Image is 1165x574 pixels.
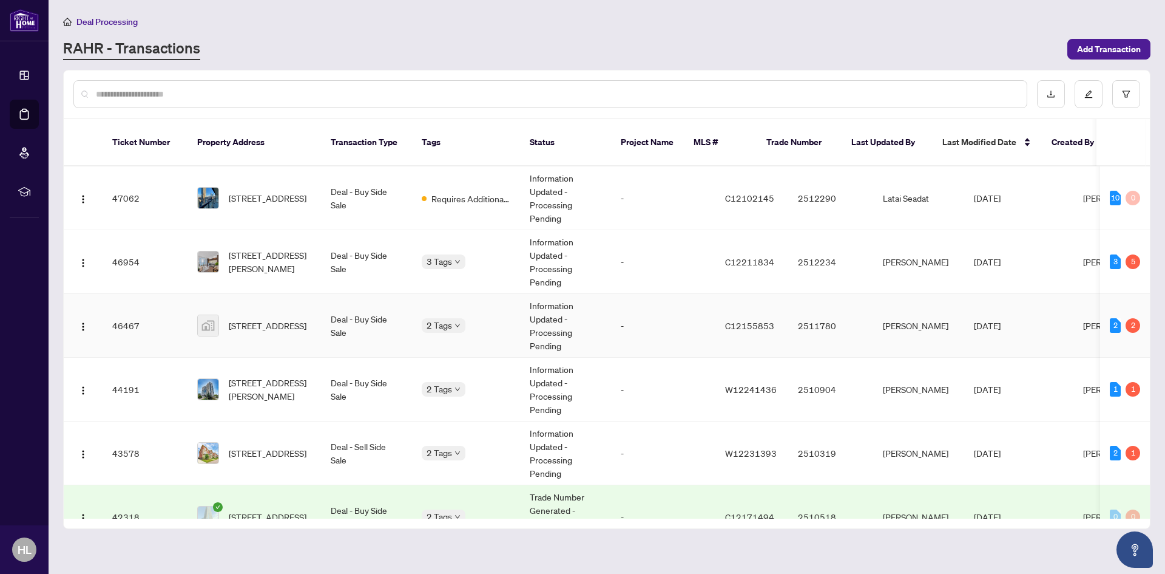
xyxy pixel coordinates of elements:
td: 2512234 [788,230,873,294]
td: - [611,358,715,422]
span: C12102145 [725,193,774,203]
span: W12231393 [725,448,777,459]
span: [STREET_ADDRESS] [229,510,306,524]
td: 42318 [103,485,187,549]
td: 44191 [103,358,187,422]
td: 2512290 [788,166,873,230]
span: check-circle [213,502,223,512]
span: down [454,450,461,456]
button: Add Transaction [1067,39,1150,60]
span: 2 Tags [427,446,452,460]
div: 2 [1126,318,1140,333]
td: Information Updated - Processing Pending [520,358,611,422]
span: W12241436 [725,384,777,395]
img: thumbnail-img [198,315,218,336]
td: - [611,166,715,230]
span: 3 Tags [427,255,452,268]
th: Created By [1042,119,1115,166]
span: 2 Tags [427,382,452,396]
td: 2510904 [788,358,873,422]
td: Deal - Buy Side Sale [321,166,412,230]
td: Deal - Buy Side Sale [321,358,412,422]
td: 43578 [103,422,187,485]
td: Deal - Buy Side Sale [321,485,412,549]
img: Logo [78,449,88,459]
img: thumbnail-img [198,188,218,208]
td: Deal - Buy Side Sale [321,230,412,294]
td: 2511780 [788,294,873,358]
div: 0 [1126,191,1140,205]
img: Logo [78,258,88,268]
div: 10 [1110,191,1121,205]
th: Status [520,119,611,166]
td: 2510319 [788,422,873,485]
button: edit [1075,80,1103,108]
td: Latai Seadat [873,166,964,230]
span: 2 Tags [427,318,452,332]
div: 5 [1126,255,1140,269]
a: RAHR - Transactions [63,38,200,60]
div: 2 [1110,318,1121,333]
span: [STREET_ADDRESS] [229,319,306,332]
td: Deal - Buy Side Sale [321,294,412,358]
span: [DATE] [974,193,1001,203]
img: thumbnail-img [198,507,218,527]
td: - [611,230,715,294]
button: Logo [73,252,93,272]
span: Last Modified Date [942,135,1016,149]
span: [STREET_ADDRESS] [229,191,306,205]
span: download [1047,90,1055,98]
td: 2510518 [788,485,873,549]
img: thumbnail-img [198,443,218,463]
td: [PERSON_NAME] [873,485,964,549]
div: 0 [1126,510,1140,524]
button: filter [1112,80,1140,108]
span: Requires Additional Docs [431,192,510,205]
img: thumbnail-img [198,251,218,272]
img: Logo [78,513,88,523]
div: 1 [1126,446,1140,460]
img: logo [10,9,39,32]
span: [PERSON_NAME] [1083,193,1149,203]
span: [PERSON_NAME] [1083,384,1149,395]
td: Information Updated - Processing Pending [520,230,611,294]
span: edit [1084,90,1093,98]
th: Ticket Number [103,119,187,166]
span: [DATE] [974,384,1001,395]
button: Open asap [1116,531,1153,568]
td: 46467 [103,294,187,358]
button: Logo [73,443,93,463]
td: [PERSON_NAME] [873,230,964,294]
div: 3 [1110,255,1121,269]
span: C12211834 [725,256,774,267]
span: home [63,18,72,26]
th: Project Name [611,119,684,166]
span: filter [1122,90,1130,98]
td: [PERSON_NAME] [873,294,964,358]
span: [PERSON_NAME] [1083,448,1149,459]
div: 1 [1110,382,1121,397]
button: Logo [73,188,93,208]
th: MLS # [684,119,757,166]
div: 1 [1126,382,1140,397]
td: 46954 [103,230,187,294]
td: Information Updated - Processing Pending [520,422,611,485]
td: - [611,485,715,549]
td: Information Updated - Processing Pending [520,166,611,230]
button: Logo [73,380,93,399]
span: [DATE] [974,511,1001,522]
span: Add Transaction [1077,39,1141,59]
th: Property Address [187,119,321,166]
th: Last Modified Date [933,119,1042,166]
span: [PERSON_NAME] [1083,511,1149,522]
th: Trade Number [757,119,842,166]
span: [STREET_ADDRESS][PERSON_NAME] [229,248,311,275]
td: 47062 [103,166,187,230]
td: - [611,422,715,485]
td: - [611,294,715,358]
span: Deal Processing [76,16,138,27]
th: Tags [412,119,520,166]
span: [DATE] [974,448,1001,459]
div: 2 [1110,446,1121,460]
span: C12171494 [725,511,774,522]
